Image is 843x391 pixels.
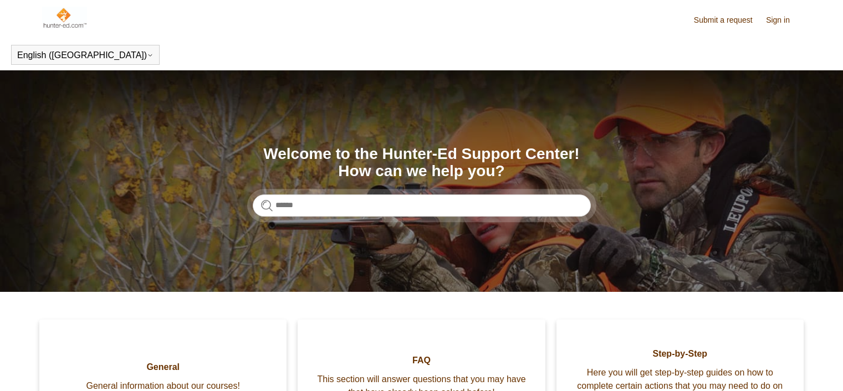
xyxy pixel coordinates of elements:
img: Hunter-Ed Help Center home page [42,7,87,29]
a: Sign in [766,14,801,26]
span: Step-by-Step [573,347,787,361]
span: FAQ [314,354,528,367]
span: General [56,361,270,374]
button: English ([GEOGRAPHIC_DATA]) [17,50,154,60]
input: Search [253,194,591,217]
a: Submit a request [694,14,764,26]
h1: Welcome to the Hunter-Ed Support Center! How can we help you? [253,146,591,180]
